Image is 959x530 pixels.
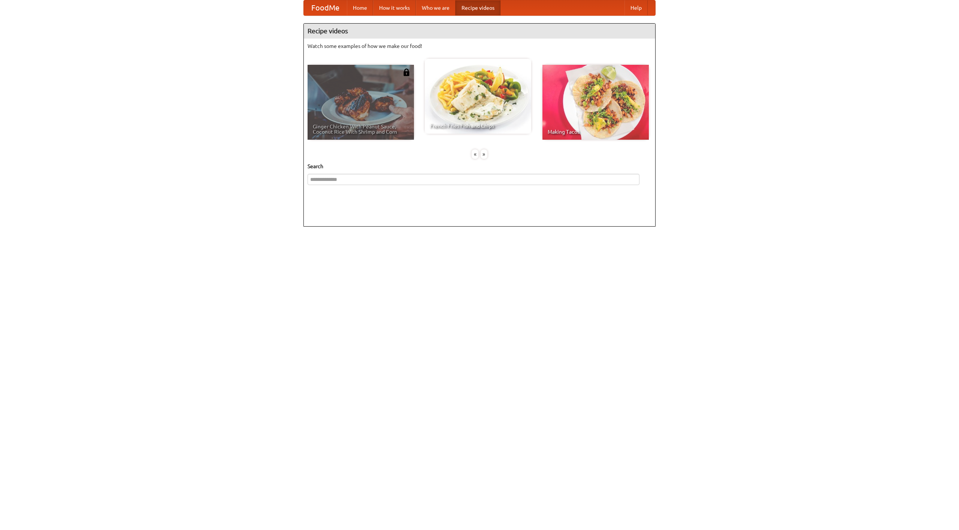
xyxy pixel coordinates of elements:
a: Home [347,0,373,15]
a: Help [624,0,648,15]
div: » [481,149,487,159]
div: « [472,149,478,159]
h4: Recipe videos [304,24,655,39]
a: How it works [373,0,416,15]
a: FoodMe [304,0,347,15]
a: Recipe videos [456,0,500,15]
h5: Search [308,163,651,170]
span: Making Tacos [548,129,644,134]
a: Who we are [416,0,456,15]
p: Watch some examples of how we make our food! [308,42,651,50]
span: French Fries Fish and Chips [430,123,526,128]
a: Making Tacos [542,65,649,140]
a: French Fries Fish and Chips [425,59,531,134]
img: 483408.png [403,69,410,76]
